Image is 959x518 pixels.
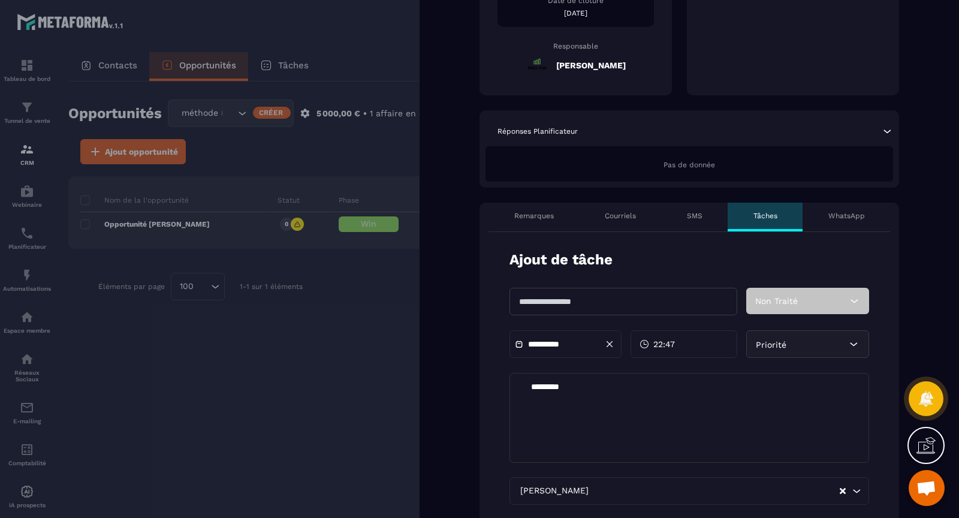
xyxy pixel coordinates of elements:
p: Responsable [497,42,654,50]
span: Priorité [756,340,786,350]
p: Courriels [605,211,636,221]
span: [PERSON_NAME] [517,484,591,498]
span: 22:47 [653,338,675,350]
p: Remarques [514,211,554,221]
div: Search for option [509,477,869,505]
span: Pas de donnée [664,161,715,169]
input: Search for option [591,484,839,498]
a: Ouvrir le chat [909,470,945,506]
p: Ajout de tâche [509,250,613,270]
p: Réponses Planificateur [497,127,578,136]
button: Clear Selected [840,487,846,496]
p: SMS [687,211,702,221]
span: Non Traité [755,296,798,306]
p: [DATE] [497,8,654,18]
h5: [PERSON_NAME] [556,61,626,70]
p: WhatsApp [828,211,865,221]
p: Tâches [753,211,777,221]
